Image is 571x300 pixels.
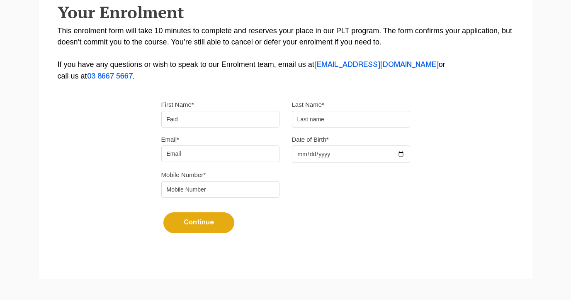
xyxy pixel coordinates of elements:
label: Date of Birth* [292,135,329,144]
input: First name [161,111,279,128]
input: Last name [292,111,410,128]
a: 03 8667 5667 [87,73,133,80]
input: Email [161,145,279,162]
button: Continue [163,212,234,233]
input: Mobile Number [161,181,279,198]
label: Mobile Number* [161,171,206,179]
label: Email* [161,135,179,144]
label: First Name* [161,101,194,109]
a: [EMAIL_ADDRESS][DOMAIN_NAME] [314,61,439,68]
label: Last Name* [292,101,324,109]
p: This enrolment form will take 10 minutes to complete and reserves your place in our PLT program. ... [58,25,514,82]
